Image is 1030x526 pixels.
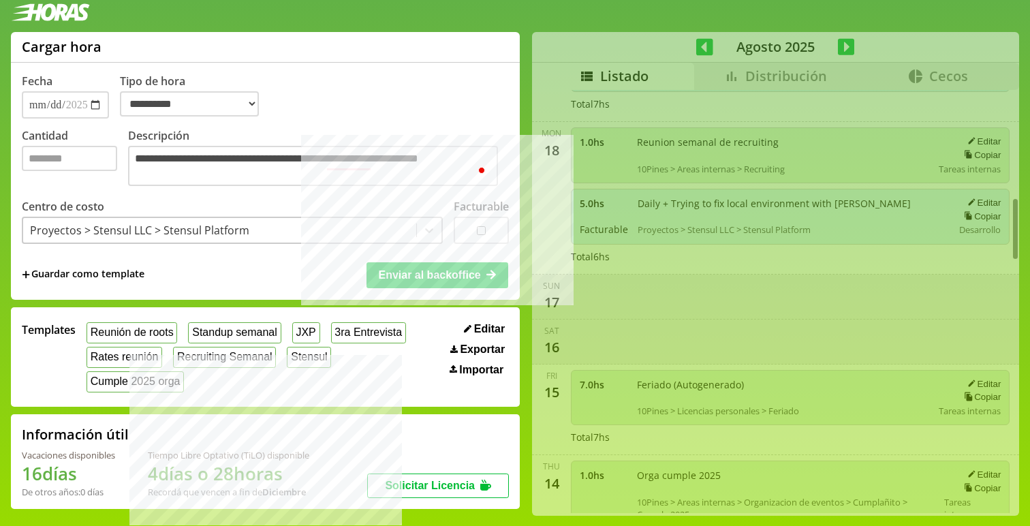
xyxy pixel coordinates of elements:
span: +Guardar como template [22,267,144,282]
b: Diciembre [262,486,306,498]
label: Fecha [22,74,52,89]
button: Reunión de roots [87,322,177,343]
button: Recruiting Semanal [173,347,276,368]
span: Editar [474,323,505,335]
span: Templates [22,322,76,337]
button: 3ra Entrevista [331,322,406,343]
textarea: To enrich screen reader interactions, please activate Accessibility in Grammarly extension settings [128,146,498,186]
label: Facturable [454,199,509,214]
div: De otros años: 0 días [22,486,115,498]
input: Cantidad [22,146,117,171]
button: Exportar [446,343,509,356]
h1: 4 días o 28 horas [148,461,309,486]
div: Vacaciones disponibles [22,449,115,461]
div: Tiempo Libre Optativo (TiLO) disponible [148,449,309,461]
h2: Información útil [22,425,129,444]
select: Tipo de hora [120,91,259,117]
button: Solicitar Licencia [367,474,509,498]
h1: Cargar hora [22,37,102,56]
button: JXP [292,322,320,343]
label: Cantidad [22,128,128,189]
button: Standup semanal [188,322,281,343]
span: Importar [459,364,503,376]
label: Descripción [128,128,509,189]
button: Stensul [287,347,331,368]
button: Cumple 2025 orga [87,371,184,392]
div: Proyectos > Stensul LLC > Stensul Platform [30,223,249,238]
button: Editar [460,322,509,336]
img: logotipo [11,3,90,21]
h1: 16 días [22,461,115,486]
label: Centro de costo [22,199,104,214]
button: Rates reunión [87,347,162,368]
span: Solicitar Licencia [385,480,475,491]
div: Recordá que vencen a fin de [148,486,309,498]
button: Enviar al backoffice [366,262,508,288]
label: Tipo de hora [120,74,270,119]
span: Exportar [460,343,505,356]
span: Enviar al backoffice [378,269,480,281]
span: + [22,267,30,282]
